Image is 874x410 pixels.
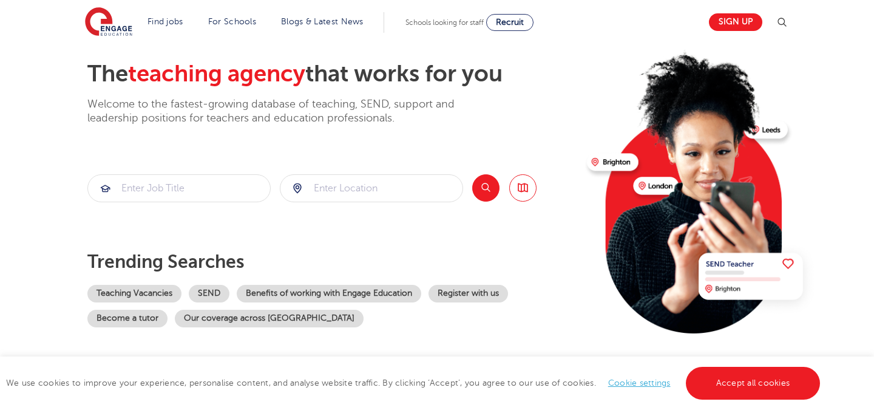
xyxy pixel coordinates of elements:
[709,13,762,31] a: Sign up
[88,175,270,202] input: Submit
[496,18,524,27] span: Recruit
[87,174,271,202] div: Submit
[87,60,577,88] h2: The that works for you
[87,285,181,302] a: Teaching Vacancies
[405,18,484,27] span: Schools looking for staff
[429,285,508,302] a: Register with us
[87,97,488,126] p: Welcome to the fastest-growing database of teaching, SEND, support and leadership positions for t...
[128,61,305,87] span: teaching agency
[6,378,823,388] span: We use cookies to improve your experience, personalise content, and analyse website traffic. By c...
[281,17,364,26] a: Blogs & Latest News
[608,378,671,388] a: Cookie settings
[280,175,462,202] input: Submit
[87,310,168,327] a: Become a tutor
[472,174,500,202] button: Search
[147,17,183,26] a: Find jobs
[686,367,821,400] a: Accept all cookies
[280,174,463,202] div: Submit
[175,310,364,327] a: Our coverage across [GEOGRAPHIC_DATA]
[208,17,256,26] a: For Schools
[85,7,132,38] img: Engage Education
[87,251,577,273] p: Trending searches
[189,285,229,302] a: SEND
[486,14,534,31] a: Recruit
[237,285,421,302] a: Benefits of working with Engage Education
